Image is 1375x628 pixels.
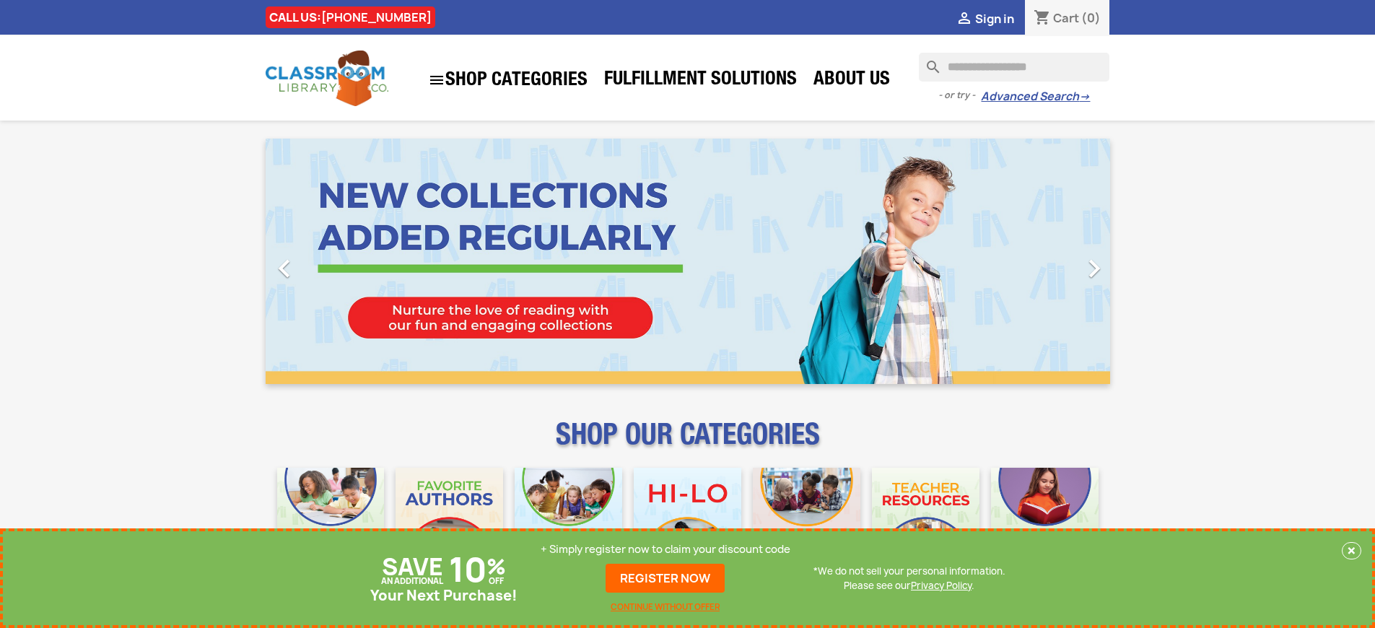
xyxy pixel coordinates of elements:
img: CLC_HiLo_Mobile.jpg [634,468,741,575]
i:  [1076,250,1112,287]
img: CLC_Teacher_Resources_Mobile.jpg [872,468,979,575]
ul: Carousel container [266,139,1110,384]
img: Classroom Library Company [266,51,388,106]
input: Search [919,53,1109,82]
span: (0) [1081,10,1101,26]
a: Next [983,139,1110,384]
img: CLC_Fiction_Nonfiction_Mobile.jpg [753,468,860,575]
img: CLC_Favorite_Authors_Mobile.jpg [396,468,503,575]
i: shopping_cart [1034,10,1051,27]
i:  [956,11,973,28]
img: CLC_Bulk_Mobile.jpg [277,468,385,575]
div: CALL US: [266,6,435,28]
img: CLC_Dyslexia_Mobile.jpg [991,468,1099,575]
span: Cart [1053,10,1079,26]
i:  [266,250,302,287]
a: SHOP CATEGORIES [421,64,595,96]
span: Sign in [975,11,1014,27]
img: CLC_Phonics_And_Decodables_Mobile.jpg [515,468,622,575]
a: About Us [806,66,897,95]
a: Advanced Search→ [981,90,1090,104]
i: search [919,53,936,70]
span: - or try - [938,88,981,103]
span: → [1079,90,1090,104]
a: [PHONE_NUMBER] [321,9,432,25]
a: Fulfillment Solutions [597,66,804,95]
i:  [428,71,445,89]
a:  Sign in [956,11,1014,27]
p: SHOP OUR CATEGORIES [266,430,1110,456]
a: Previous [266,139,393,384]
